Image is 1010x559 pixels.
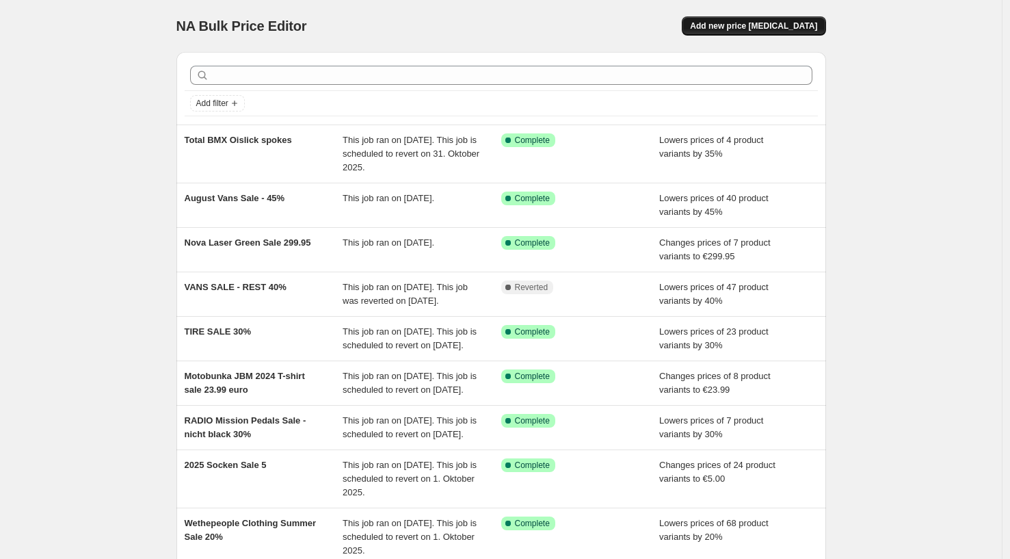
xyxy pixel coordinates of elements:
[185,326,252,337] span: TIRE SALE 30%
[185,415,306,439] span: RADIO Mission Pedals Sale - nicht black 30%
[515,326,550,337] span: Complete
[515,237,550,248] span: Complete
[659,460,775,484] span: Changes prices of 24 product variants to €5.00
[659,518,769,542] span: Lowers prices of 68 product variants by 20%
[659,415,763,439] span: Lowers prices of 7 product variants by 30%
[515,415,550,426] span: Complete
[343,237,434,248] span: This job ran on [DATE].
[190,95,245,112] button: Add filter
[176,18,307,34] span: NA Bulk Price Editor
[690,21,817,31] span: Add new price [MEDICAL_DATA]
[659,282,769,306] span: Lowers prices of 47 product variants by 40%
[343,193,434,203] span: This job ran on [DATE].
[343,282,468,306] span: This job ran on [DATE]. This job was reverted on [DATE].
[515,135,550,146] span: Complete
[515,282,548,293] span: Reverted
[515,460,550,471] span: Complete
[682,16,825,36] button: Add new price [MEDICAL_DATA]
[659,371,771,395] span: Changes prices of 8 product variants to €23.99
[185,193,285,203] span: August Vans Sale - 45%
[185,371,305,395] span: Motobunka JBM 2024 T-shirt sale 23.99 euro
[659,193,769,217] span: Lowers prices of 40 product variants by 45%
[196,98,228,109] span: Add filter
[185,135,292,145] span: Total BMX Oislick spokes
[185,518,317,542] span: Wethepeople Clothing Summer Sale 20%
[185,282,287,292] span: VANS SALE - REST 40%
[343,135,479,172] span: This job ran on [DATE]. This job is scheduled to revert on 31. Oktober 2025.
[343,415,477,439] span: This job ran on [DATE]. This job is scheduled to revert on [DATE].
[659,237,771,261] span: Changes prices of 7 product variants to €299.95
[515,518,550,529] span: Complete
[343,460,477,497] span: This job ran on [DATE]. This job is scheduled to revert on 1. Oktober 2025.
[343,371,477,395] span: This job ran on [DATE]. This job is scheduled to revert on [DATE].
[659,135,763,159] span: Lowers prices of 4 product variants by 35%
[659,326,769,350] span: Lowers prices of 23 product variants by 30%
[343,326,477,350] span: This job ran on [DATE]. This job is scheduled to revert on [DATE].
[185,460,267,470] span: 2025 Socken Sale 5
[515,193,550,204] span: Complete
[185,237,311,248] span: Nova Laser Green Sale 299.95
[343,518,477,556] span: This job ran on [DATE]. This job is scheduled to revert on 1. Oktober 2025.
[515,371,550,382] span: Complete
